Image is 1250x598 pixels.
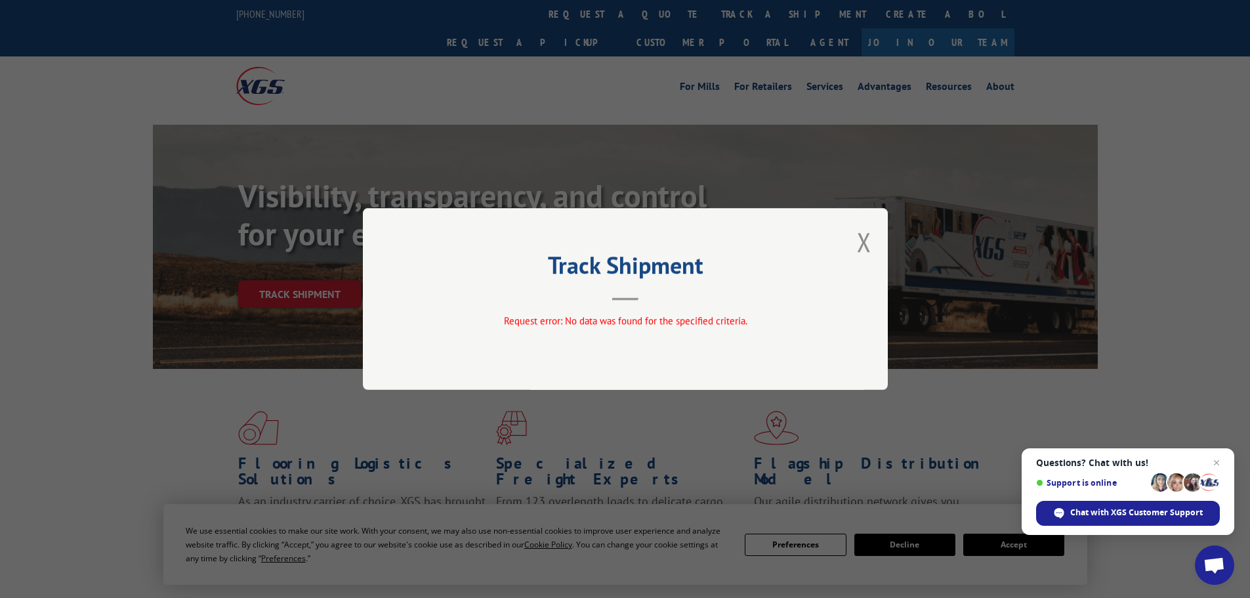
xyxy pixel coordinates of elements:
span: Questions? Chat with us! [1036,458,1220,468]
div: Open chat [1195,545,1234,585]
div: Chat with XGS Customer Support [1036,501,1220,526]
span: Support is online [1036,478,1146,488]
span: Close chat [1209,455,1224,471]
button: Close modal [857,224,871,259]
span: Request error: No data was found for the specified criteria. [503,314,747,327]
h2: Track Shipment [428,256,822,281]
span: Chat with XGS Customer Support [1070,507,1203,519]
